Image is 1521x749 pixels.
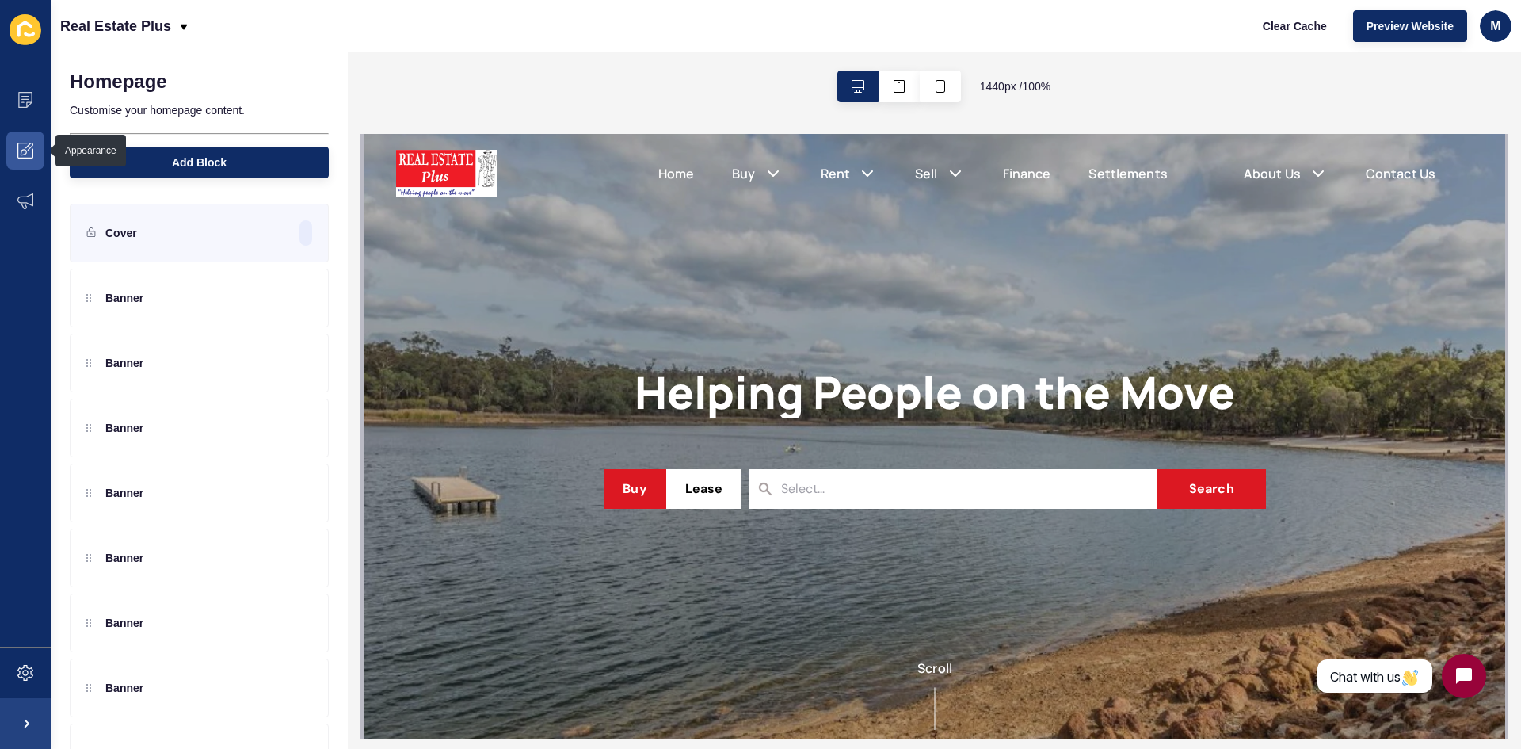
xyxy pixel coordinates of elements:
div: Appearance [65,144,116,157]
p: Cover [105,225,137,241]
h1: Homepage [70,71,167,93]
p: Banner [105,290,143,306]
a: Settlements [724,30,802,49]
a: About Us [879,30,936,49]
input: Select... [417,345,496,365]
span: m [1490,18,1500,34]
p: Real Estate Plus [60,6,171,46]
a: Finance [639,30,687,49]
p: Banner [105,680,143,696]
p: Banner [105,485,143,501]
a: Sell [551,30,574,49]
a: Contact Us [1001,30,1071,49]
button: Preview Website [1353,10,1467,42]
p: Banner [105,355,143,371]
button: Add Block [70,147,329,178]
button: Lease [302,335,377,375]
p: Banner [105,550,143,566]
p: Customise your homepage content. [70,93,329,128]
span: Add Block [172,155,227,170]
span: Clear Cache [1263,18,1327,34]
img: Real Estate Plus Logo [32,16,132,63]
button: Search [793,335,901,375]
a: Buy [368,30,391,49]
p: Banner [105,615,143,631]
button: Clear Cache [1249,10,1340,42]
a: Home [294,30,330,49]
a: Rent [456,30,486,49]
span: Preview Website [1367,18,1454,34]
div: Scroll [6,525,1134,596]
h1: Helping People on the Move [270,231,871,285]
p: Banner [105,420,143,436]
span: 1440 px / 100 % [980,78,1051,94]
button: Buy [239,335,301,375]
